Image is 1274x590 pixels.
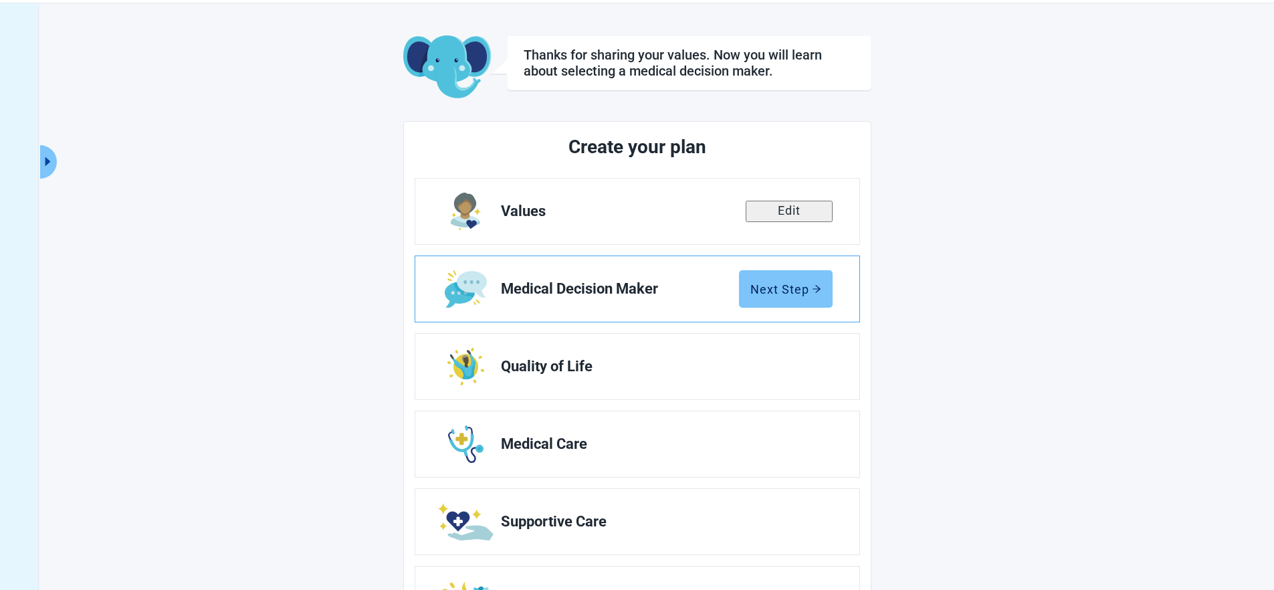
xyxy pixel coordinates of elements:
[750,282,821,296] div: Next Step
[501,203,746,219] span: Values
[415,179,859,244] a: Edit Values section
[41,155,54,168] span: caret-right
[746,201,833,221] button: Edit
[40,145,57,179] button: Expand menu
[812,284,821,294] span: arrow-right
[524,47,855,79] div: Thanks for sharing your values. Now you will learn about selecting a medical decision maker.
[415,411,859,477] a: Edit Medical Care section
[415,334,859,399] a: Edit Quality of Life section
[415,256,859,322] a: Edit Medical Decision Maker section
[501,359,822,375] span: Quality of Life
[403,35,491,100] img: Koda Elephant
[778,204,801,217] div: Edit
[501,436,822,452] span: Medical Care
[501,514,822,530] span: Supportive Care
[465,132,810,162] h2: Create your plan
[415,489,859,555] a: Edit Supportive Care section
[739,270,833,308] button: Next Steparrow-right
[501,281,739,297] span: Medical Decision Maker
